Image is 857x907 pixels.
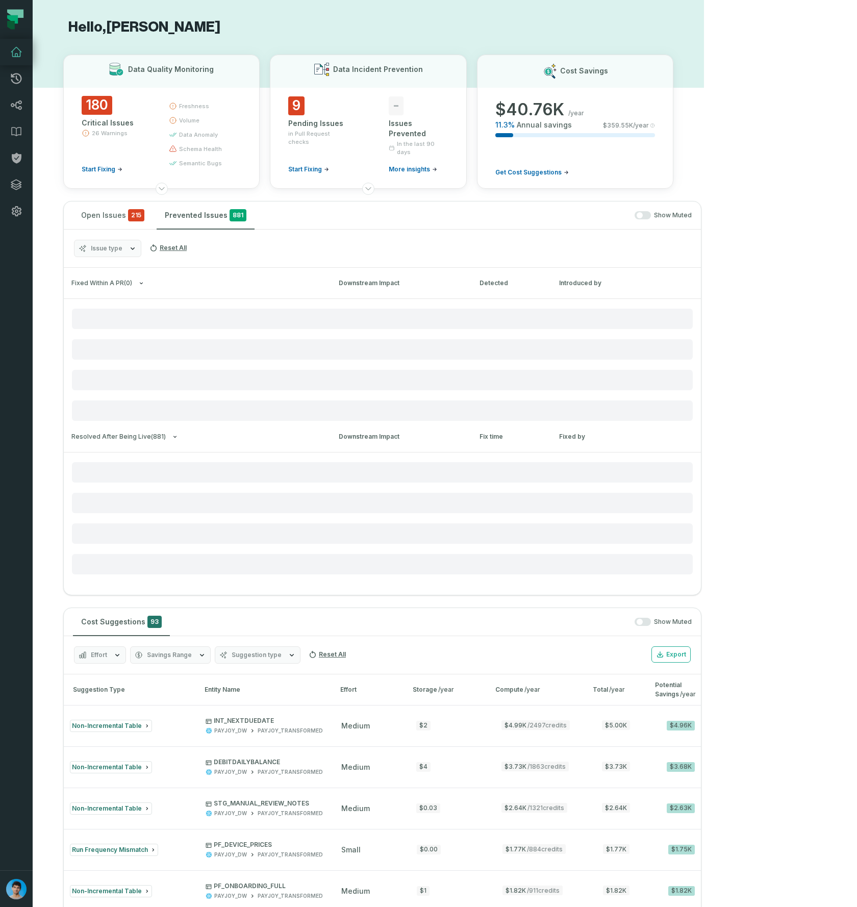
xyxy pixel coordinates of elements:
[480,279,541,288] div: Detected
[602,762,630,771] span: $3.73K
[92,129,128,137] span: 26 Warnings
[258,768,323,776] div: PAYJOY_TRANSFORMED
[305,646,350,663] button: Reset All
[333,64,423,74] h3: Data Incident Prevention
[341,763,370,771] span: medium
[560,66,608,76] h3: Cost Savings
[206,758,323,766] p: DEBITDAILYBALANCE
[71,280,132,287] span: Fixed within a PR ( 0 )
[609,686,625,693] span: /year
[258,810,323,817] div: PAYJOY_TRANSFORMED
[258,851,323,859] div: PAYJOY_TRANSFORMED
[667,721,695,730] div: $4.96K
[206,882,323,890] p: PF_ONBOARDING_FULL
[602,720,630,730] span: $5.00K
[524,686,540,693] span: /year
[501,720,570,730] span: $4.99K
[651,646,691,663] button: Export
[288,96,305,115] span: 9
[559,279,700,288] div: Introduced by
[179,131,218,139] span: data anomaly
[64,829,701,870] button: Run Frequency MismatchPF_DEVICE_PRICESPAYJOY_DWPAYJOY_TRANSFORMEDsmall$0.00$1.77K/884credits$1.77...
[128,64,214,74] h3: Data Quality Monitoring
[667,762,695,772] div: $3.68K
[147,616,162,628] span: 93
[64,788,701,828] button: Non-Incremental TableSTG_MANUAL_REVIEW_NOTESPAYJOY_DWPAYJOY_TRANSFORMEDmedium$0.03$2.64K/1321cred...
[527,887,560,894] span: / 911 credits
[527,763,566,770] span: / 1863 credits
[495,168,562,177] span: Get Cost Suggestions
[145,240,191,256] button: Reset All
[270,55,466,189] button: Data Incident Prevention9Pending Issuesin Pull Request checksStart Fixing-Issues PreventedIn the ...
[559,432,700,441] div: Fixed by
[206,717,323,725] p: INT_NEXTDUEDATE
[568,109,584,117] span: /year
[655,681,696,699] div: Potential Savings
[527,721,567,729] span: / 2497 credits
[413,685,477,694] div: Storage
[593,685,637,694] div: Total
[397,140,448,156] span: In the last 90 days
[341,721,370,730] span: medium
[339,279,461,288] div: Downstream Impact
[527,804,564,812] span: / 1321 credits
[258,892,323,900] div: PAYJOY_TRANSFORMED
[438,686,454,693] span: /year
[71,433,166,441] span: Resolved After Being Live ( 881 )
[232,651,282,659] span: Suggestion type
[259,211,692,220] div: Show Muted
[215,646,300,664] button: Suggestion type
[63,55,260,189] button: Data Quality Monitoring180Critical Issues26 WarningsStart Fixingfreshnessvolumedata anomalyschema...
[6,879,27,899] img: avatar of Omri Ildis
[668,886,695,896] div: $1.82K
[416,803,440,813] div: $0.03
[680,690,696,698] span: /year
[71,433,320,441] button: Resolved After Being Live(881)
[72,722,142,729] span: Non-Incremental Table
[179,159,222,167] span: semantic bugs
[288,165,322,173] span: Start Fixing
[603,121,649,130] span: $ 359.55K /year
[527,845,563,853] span: / 884 credits
[288,118,348,129] div: Pending Issues
[64,298,701,421] div: Fixed within a PR(0)
[416,721,431,730] div: $2
[668,845,695,854] div: $1.75K
[341,845,361,854] span: small
[69,685,186,694] div: Suggestion Type
[495,120,515,130] span: 11.3 %
[71,280,320,287] button: Fixed within a PR(0)
[174,618,692,626] div: Show Muted
[389,165,437,173] a: More insights
[230,209,246,221] span: 881
[288,165,329,173] a: Start Fixing
[389,118,448,139] div: Issues Prevented
[389,96,404,115] span: -
[91,244,122,253] span: Issue type
[205,685,322,694] div: Entity Name
[147,651,192,659] span: Savings Range
[130,646,211,664] button: Savings Range
[389,165,430,173] span: More insights
[73,201,153,229] button: Open Issues
[63,18,673,36] h1: Hello, [PERSON_NAME]
[501,762,569,771] span: $3.73K
[501,803,567,813] span: $2.64K
[206,799,323,808] p: STG_MANUAL_REVIEW_NOTES
[258,727,323,735] div: PAYJOY_TRANSFORMED
[502,844,566,854] span: $1.77K
[64,746,701,787] button: Non-Incremental TableDEBITDAILYBALANCEPAYJOY_DWPAYJOY_TRANSFORMEDmedium$4$3.73K/1863credits$3.73K...
[82,165,115,173] span: Start Fixing
[72,763,142,771] span: Non-Incremental Table
[502,886,563,895] span: $1.82K
[74,646,126,664] button: Effort
[72,887,142,895] span: Non-Incremental Table
[339,432,461,441] div: Downstream Impact
[603,844,629,854] span: $1.77K
[495,99,564,120] span: $ 40.76K
[82,165,122,173] a: Start Fixing
[179,102,209,110] span: freshness
[417,886,430,896] div: $1
[91,651,107,659] span: Effort
[341,804,370,813] span: medium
